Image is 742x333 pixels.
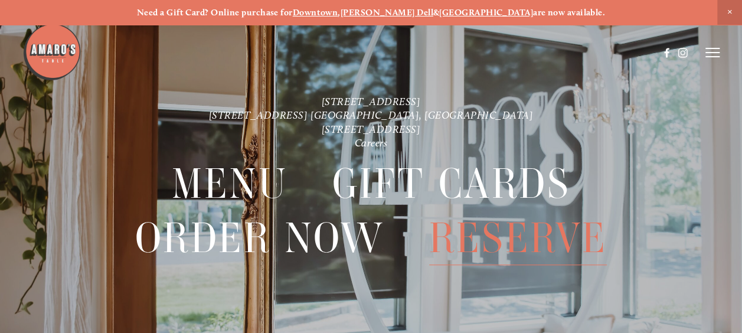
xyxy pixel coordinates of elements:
strong: Need a Gift Card? Online purchase for [137,7,293,18]
a: Careers [355,136,388,149]
a: Gift Cards [332,157,570,210]
strong: & [433,7,439,18]
a: [PERSON_NAME] Dell [341,7,433,18]
a: Downtown [293,7,338,18]
img: Amaro's Table [22,22,81,81]
a: Order Now [135,211,385,265]
strong: are now available. [533,7,605,18]
a: [STREET_ADDRESS] [322,95,421,107]
span: Gift Cards [332,157,570,211]
a: Menu [172,157,287,210]
a: [GEOGRAPHIC_DATA] [439,7,533,18]
a: [STREET_ADDRESS] [322,123,421,135]
span: Order Now [135,211,385,265]
strong: , [338,7,340,18]
a: Reserve [429,211,607,265]
a: [STREET_ADDRESS] [GEOGRAPHIC_DATA], [GEOGRAPHIC_DATA] [209,109,534,122]
span: Reserve [429,211,607,265]
span: Menu [172,157,287,211]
